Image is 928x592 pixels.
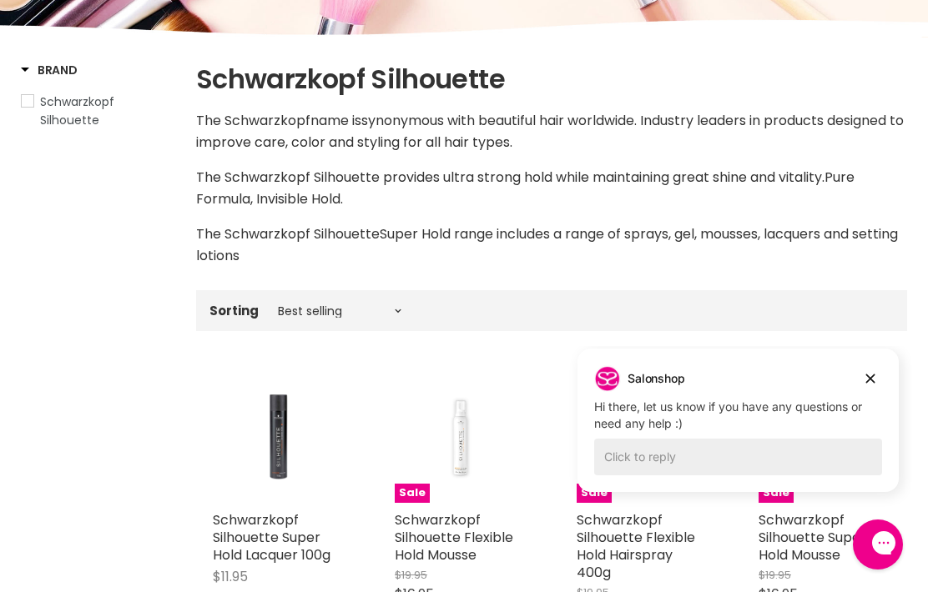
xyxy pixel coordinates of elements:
[196,167,907,210] p: Pure Formula, Invisible Hold.
[40,93,114,128] span: Schwarzkopf Silhouette
[395,567,427,583] span: $19.95
[310,111,361,130] span: name is
[213,371,345,503] a: Schwarzkopf Silhouette Super Hold Lacquer 100g
[845,514,911,575] iframe: Gorgias live chat messenger
[285,133,512,152] span: , color and styling for all hair types.
[196,111,310,130] span: The Schwarzkopf
[213,567,248,586] span: $11.95
[209,304,259,318] label: Sorting
[213,510,330,564] a: Schwarzkopf Silhouette Super Hold Lacquer 100g
[577,510,695,582] a: Schwarzkopf Silhouette Flexible Hold Hairspray 400g
[196,62,907,97] h1: Schwarzkopf Silhouette
[21,62,78,78] h3: Brand
[759,510,866,564] a: Schwarzkopf Silhouette Super Hold Mousse
[21,93,175,129] a: Schwarzkopf Silhouette
[196,224,380,243] span: The Schwarzkopf Silhouette
[235,371,322,503] img: Schwarzkopf Silhouette Super Hold Lacquer 100g
[565,346,911,517] iframe: Gorgias live chat campaigns
[417,371,505,503] img: Schwarzkopf Silhouette Flexible Hold Mousse
[196,111,904,152] span: synonymous with beautiful hair worldwide. Industry leaders in products designed to improve care
[395,371,527,503] a: Schwarzkopf Silhouette Flexible Hold MousseSale
[395,510,513,564] a: Schwarzkopf Silhouette Flexible Hold Mousse
[759,567,791,583] span: $19.95
[395,484,430,503] span: Sale
[196,168,825,187] span: The Schwarzkopf Silhouette provides ultra strong hold while maintaining great shine and vitality.
[196,224,898,265] span: Super Hold range includes a range of sprays, gel, mousses, lacquers and setting lotions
